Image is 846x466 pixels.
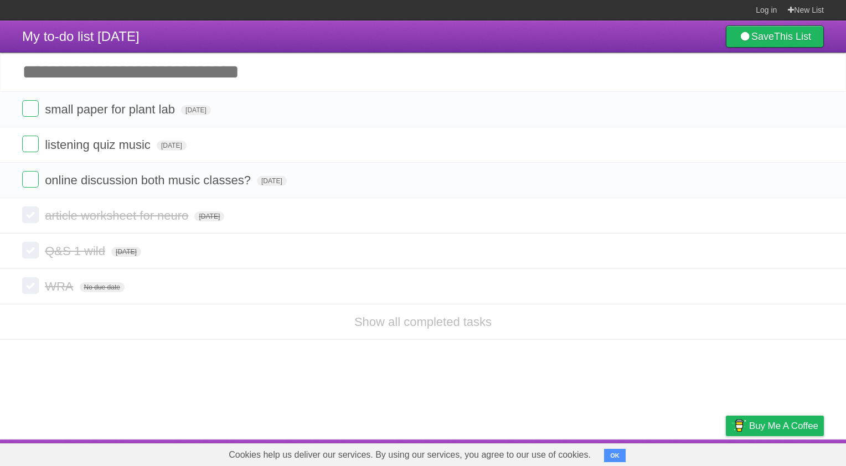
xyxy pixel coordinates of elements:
[181,105,211,115] span: [DATE]
[579,442,602,463] a: About
[157,141,187,151] span: [DATE]
[45,102,178,116] span: small paper for plant lab
[604,449,626,462] button: OK
[731,416,746,435] img: Buy me a coffee
[80,282,125,292] span: No due date
[45,244,108,258] span: Q&S 1 wild
[711,442,740,463] a: Privacy
[22,171,39,188] label: Done
[45,209,191,222] span: article worksheet for neuro
[218,444,602,466] span: Cookies help us deliver our services. By using our services, you agree to our use of cookies.
[22,100,39,117] label: Done
[726,25,824,48] a: SaveThis List
[615,442,660,463] a: Developers
[111,247,141,257] span: [DATE]
[754,442,824,463] a: Suggest a feature
[22,242,39,258] label: Done
[354,315,492,329] a: Show all completed tasks
[774,31,811,42] b: This List
[749,416,818,436] span: Buy me a coffee
[674,442,698,463] a: Terms
[22,136,39,152] label: Done
[726,416,824,436] a: Buy me a coffee
[257,176,287,186] span: [DATE]
[194,211,224,221] span: [DATE]
[22,277,39,294] label: Done
[22,29,140,44] span: My to-do list [DATE]
[22,206,39,223] label: Done
[45,138,153,152] span: listening quiz music
[45,173,254,187] span: online discussion both music classes?
[45,279,76,293] span: WRA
